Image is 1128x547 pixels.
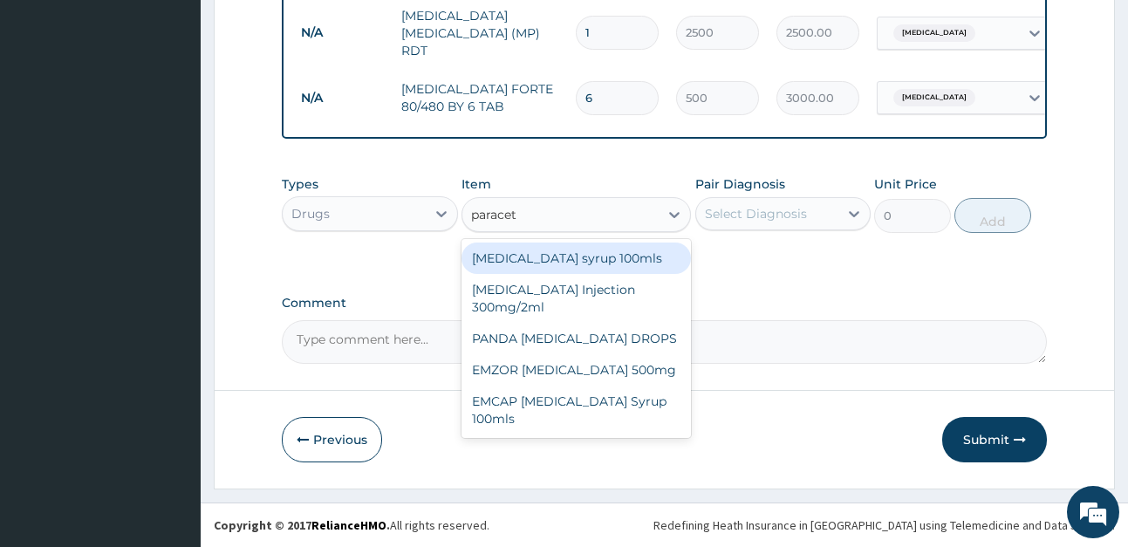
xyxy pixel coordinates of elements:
[282,296,1046,311] label: Comment
[214,517,390,533] strong: Copyright © 2017 .
[893,89,975,106] span: [MEDICAL_DATA]
[286,9,328,51] div: Minimize live chat window
[653,516,1115,534] div: Redefining Heath Insurance in [GEOGRAPHIC_DATA] using Telemedicine and Data Science!
[874,175,937,193] label: Unit Price
[201,503,1128,547] footer: All rights reserved.
[282,177,318,192] label: Types
[461,354,691,386] div: EMZOR [MEDICAL_DATA] 500mg
[942,417,1047,462] button: Submit
[954,198,1031,233] button: Add
[101,163,241,339] span: We're online!
[461,386,691,434] div: EMCAP [MEDICAL_DATA] Syrup 100mls
[282,417,382,462] button: Previous
[461,175,491,193] label: Item
[9,363,332,424] textarea: Type your message and hit 'Enter'
[311,517,386,533] a: RelianceHMO
[461,274,691,323] div: [MEDICAL_DATA] Injection 300mg/2ml
[291,205,330,222] div: Drugs
[292,17,393,49] td: N/A
[461,243,691,274] div: [MEDICAL_DATA] syrup 100mls
[292,82,393,114] td: N/A
[695,175,785,193] label: Pair Diagnosis
[32,87,71,131] img: d_794563401_company_1708531726252_794563401
[893,24,975,42] span: [MEDICAL_DATA]
[705,205,807,222] div: Select Diagnosis
[461,323,691,354] div: PANDA [MEDICAL_DATA] DROPS
[393,72,567,124] td: [MEDICAL_DATA] FORTE 80/480 BY 6 TAB
[91,98,293,120] div: Chat with us now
